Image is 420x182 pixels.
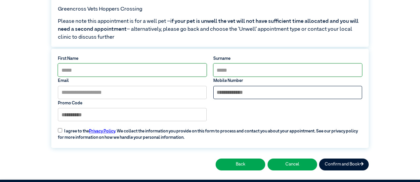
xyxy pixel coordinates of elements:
[268,159,317,170] button: Cancel
[58,19,358,32] span: if your pet is unwell the vet will not have sufficient time allocated and you will need a second ...
[213,78,362,84] label: Mobile Number
[58,18,362,41] span: Please note this appointment is for a well pet – – alternatively, please go back and choose the ‘...
[58,7,142,12] span: Greencross Vets Hoppers Crossing
[58,128,62,132] input: I agree to thePrivacy Policy. We collect the information you provide on this form to process and ...
[216,159,265,170] button: Back
[319,159,369,170] button: Confirm and Book
[213,55,362,62] label: Surname
[58,100,207,106] label: Promo Code
[55,124,365,141] label: I agree to the . We collect the information you provide on this form to process and contact you a...
[58,78,207,84] label: Email
[89,129,115,133] a: Privacy Policy
[58,55,207,62] label: First Name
